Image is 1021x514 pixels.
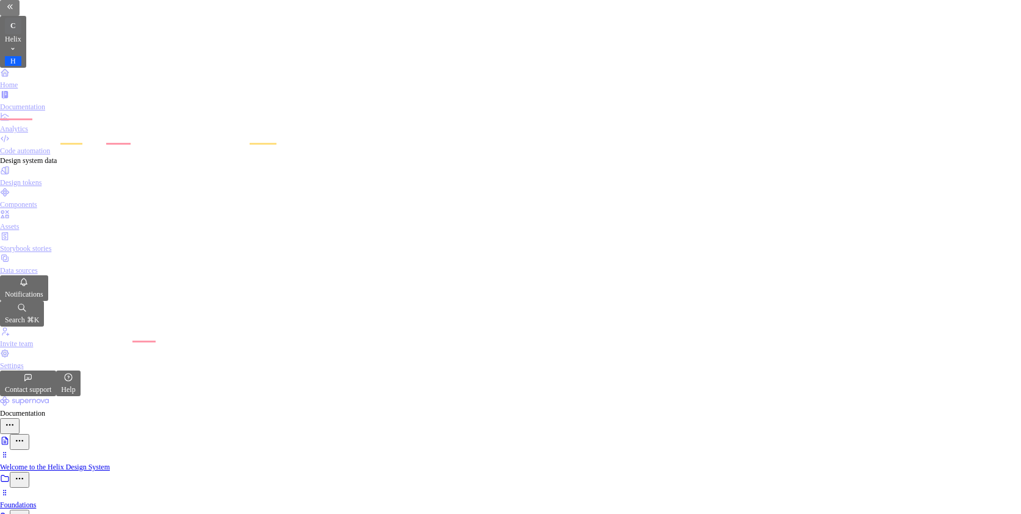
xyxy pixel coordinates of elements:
[5,315,39,325] div: Search ⌘K
[5,18,21,34] div: C
[61,385,75,394] div: Help
[56,371,80,396] button: Help
[5,34,21,44] div: Helix
[5,385,51,394] div: Contact support
[5,56,21,66] div: H
[5,289,43,299] div: Notifications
